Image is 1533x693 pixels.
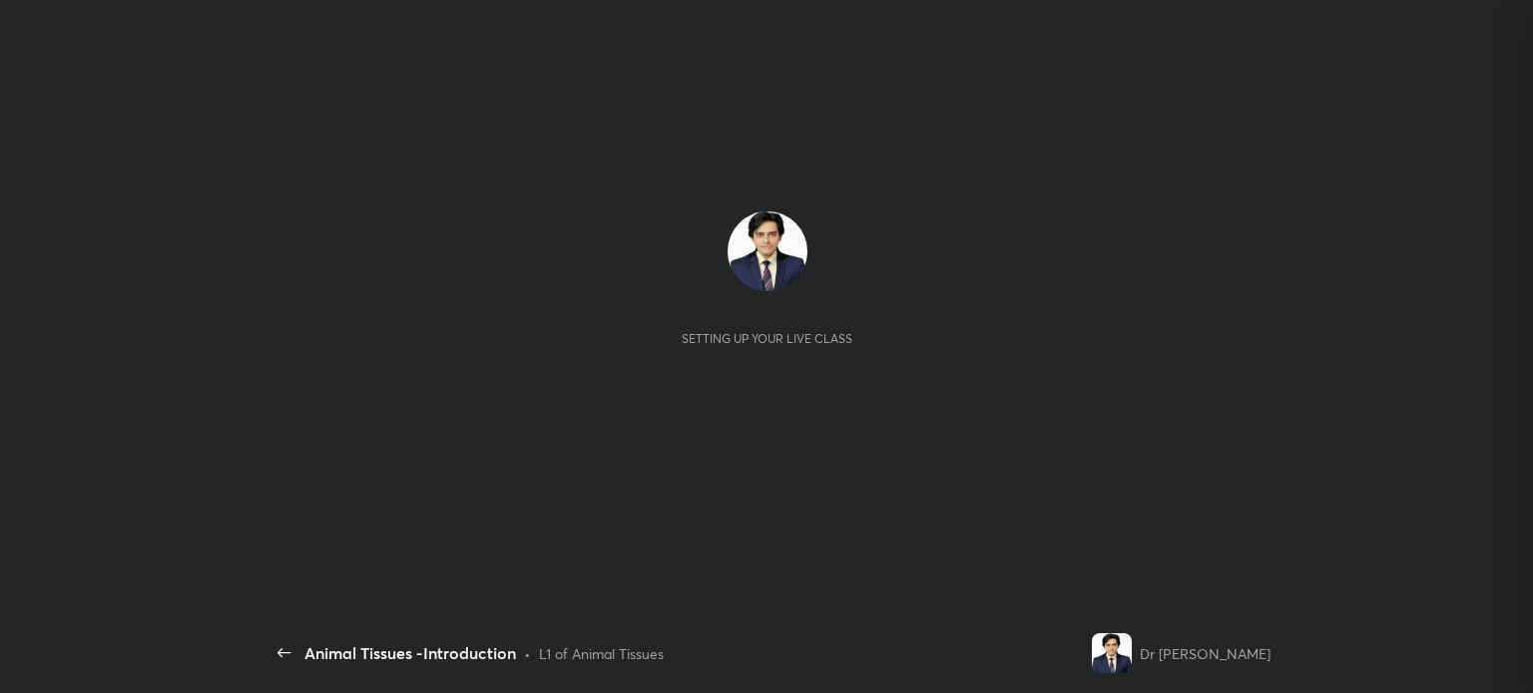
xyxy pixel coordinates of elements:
[1140,643,1271,664] div: Dr [PERSON_NAME]
[539,643,664,664] div: L1 of Animal Tissues
[524,643,531,664] div: •
[682,331,852,346] div: Setting up your live class
[1092,633,1132,673] img: 2e347f1550df45dfb115d3d6581c46e2.jpg
[728,211,807,291] img: 2e347f1550df45dfb115d3d6581c46e2.jpg
[304,641,516,665] div: Animal Tissues -Introduction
